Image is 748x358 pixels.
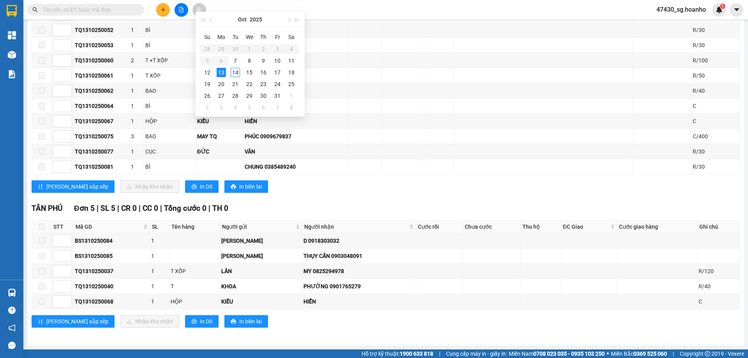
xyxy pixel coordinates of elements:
div: D 0918303032 [303,236,415,245]
div: BÌ [145,26,194,34]
td: TQ1310250040 [74,279,150,294]
th: Fr [270,31,284,43]
span: ⚪️ [607,352,609,355]
button: downloadNhập kho nhận [120,315,179,328]
div: ĐỨC [197,147,242,156]
td: TQ1310250037 [74,264,150,279]
td: TQ1310250060 [74,53,130,68]
td: 2025-10-28 [228,90,242,102]
div: TQ1310250077 [75,147,128,156]
td: 2025-11-05 [242,102,256,113]
div: 1 [151,252,168,260]
span: Tổng cước 0 [164,204,206,213]
button: plus [156,3,170,17]
td: TQ1310250062 [74,83,130,99]
div: 1 [151,282,168,291]
div: TQ1310250067 [75,117,128,125]
div: 6 [259,103,268,112]
span: Người nhận [304,222,408,231]
td: 2025-10-11 [284,55,298,67]
div: TQ1310250061 [75,71,128,80]
th: STT [51,220,74,233]
div: R/30 [693,26,738,34]
button: printerIn DS [185,180,219,193]
div: 1 [131,86,143,95]
th: Ghi chú [697,220,740,233]
span: caret-down [733,6,740,13]
td: 2025-11-02 [200,102,214,113]
div: BS1310250085 [75,252,148,260]
td: 2025-10-16 [256,67,270,78]
div: R/50 [693,71,738,80]
div: 24 [273,79,282,89]
button: printerIn DS [185,315,219,328]
div: HỘP [171,297,219,306]
button: file-add [175,3,188,17]
div: TQ1310250081 [75,162,128,171]
div: TQ1310250075 [75,132,128,141]
div: BS1310250084 [75,236,148,245]
div: BAO [145,132,194,141]
td: 2025-10-20 [214,78,228,90]
div: HIỂN [303,297,415,306]
div: T +T XỐP [145,56,194,65]
div: T XỐP [145,71,194,80]
strong: 1900 633 818 [400,351,433,357]
div: 2 [203,103,212,112]
div: R/40 [699,282,738,291]
div: 1 [151,267,168,275]
td: 2025-10-19 [200,78,214,90]
span: file-add [178,7,184,12]
div: 16 [259,68,268,77]
div: 8 [245,56,254,65]
div: MAY TQ [197,132,242,141]
img: logo-vxr [7,5,17,17]
div: 10 [273,56,282,65]
div: R/100 [693,56,738,65]
div: TQ1310250053 [75,41,128,49]
span: Hỗ trợ kỹ thuật: [362,349,433,358]
span: printer [231,319,236,325]
div: PHƯỜNG 0901765279 [303,282,415,291]
span: Cung cấp máy in - giấy in: [446,349,507,358]
span: ĐC Giao [563,222,609,231]
button: printerIn biên lai [224,180,268,193]
span: printer [191,184,197,190]
div: 29 [245,91,254,101]
span: Miền Nam [509,349,605,358]
div: 1 [131,26,143,34]
div: KIỀU [197,117,242,125]
td: 2025-10-18 [284,67,298,78]
th: Thu hộ [520,220,561,233]
div: TQ1310250060 [75,56,128,65]
td: 2025-11-08 [284,102,298,113]
div: HỘP [145,117,194,125]
span: 47430_sg.hoanho [650,5,712,14]
div: 17 [273,68,282,77]
td: 2025-11-04 [228,102,242,113]
span: In biên lai [239,317,262,326]
div: C/400 [693,132,738,141]
th: Cước rồi [416,220,463,233]
div: BÌ [145,102,194,110]
td: TQ1310250052 [74,23,130,38]
span: notification [8,324,16,332]
div: 22 [245,79,254,89]
td: TQ1310250081 [74,159,130,175]
div: 27 [217,91,226,101]
div: [PERSON_NAME] [221,236,301,245]
div: CHUNG 0385489240 [245,162,346,171]
td: 2025-10-15 [242,67,256,78]
div: VÂN [245,147,346,156]
td: TQ1310250053 [74,38,130,53]
img: solution-icon [8,70,16,78]
span: sort-ascending [38,184,43,190]
div: 15 [245,68,254,77]
div: THỤY CẤN 0903048091 [303,252,415,260]
td: 2025-10-31 [270,90,284,102]
th: Su [200,31,214,43]
th: Tên hàng [169,220,220,233]
div: 7 [273,103,282,112]
span: Đơn 5 [74,204,95,213]
span: [PERSON_NAME] sắp xếp [46,317,108,326]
